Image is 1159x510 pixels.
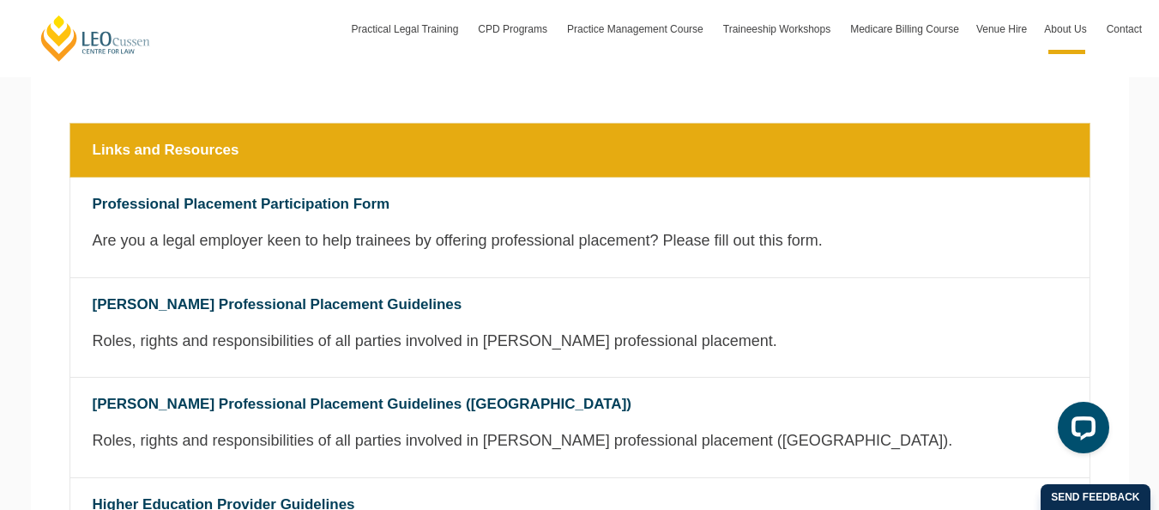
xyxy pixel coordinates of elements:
a: Medicare Billing Course [842,4,968,54]
p: Roles, rights and responsibilities of all parties involved in [PERSON_NAME] professional placement. [70,331,1090,368]
th: Links and Resources [69,124,1090,178]
a: [PERSON_NAME] Centre for Law [39,14,153,63]
a: Traineeship Workshops [715,4,842,54]
a: Professional Placement Participation Form [93,196,390,212]
a: [PERSON_NAME] Professional Placement Guidelines [93,296,462,313]
a: Practical Legal Training [343,4,470,54]
a: [PERSON_NAME] Professional Placement Guidelines ([GEOGRAPHIC_DATA]) [93,396,631,412]
a: CPD Programs [469,4,558,54]
a: Contact [1098,4,1150,54]
a: About Us [1035,4,1097,54]
iframe: LiveChat chat widget [1044,395,1116,467]
p: Roles, rights and responsibilities of all parties involved in [PERSON_NAME] professional placemen... [70,431,1090,468]
a: Venue Hire [968,4,1035,54]
p: Are you a legal employer keen to help trainees by offering professional placement? Please fill ou... [70,231,1090,268]
a: Practice Management Course [558,4,715,54]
